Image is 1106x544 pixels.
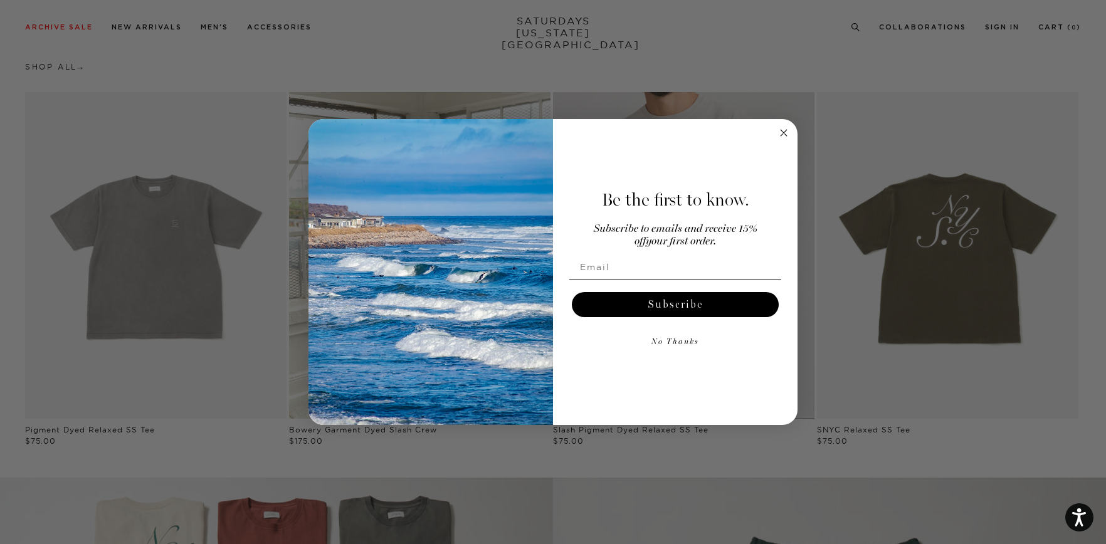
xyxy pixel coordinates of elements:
button: No Thanks [569,330,781,355]
input: Email [569,254,781,280]
span: your first order. [646,236,716,247]
button: Close dialog [776,125,791,140]
img: 125c788d-000d-4f3e-b05a-1b92b2a23ec9.jpeg [308,119,553,425]
span: off [635,236,646,247]
span: Be the first to know. [602,189,749,211]
button: Subscribe [572,292,779,317]
span: Subscribe to emails and receive 15% [594,224,757,234]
